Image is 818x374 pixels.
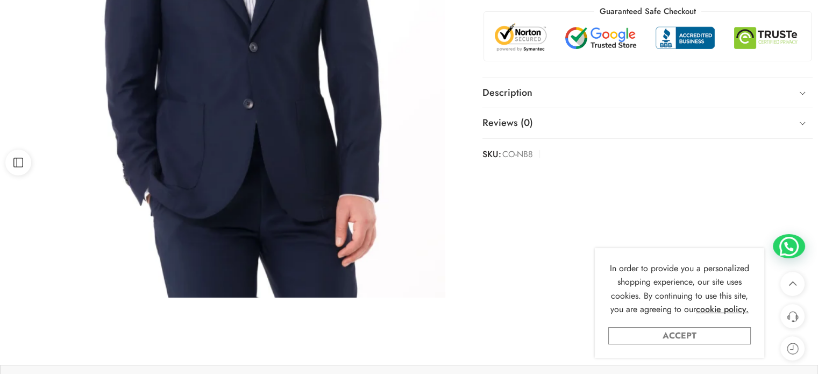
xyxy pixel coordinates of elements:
[482,78,813,108] a: Description
[492,23,803,53] img: Trust
[608,327,751,344] a: Accept
[610,262,749,316] span: In order to provide you a personalized shopping experience, our site uses cookies. By continuing ...
[482,147,501,163] strong: SKU:
[696,302,749,316] a: cookie policy.
[482,108,813,138] a: Reviews (0)
[502,147,533,163] span: CO-NB8
[594,6,701,17] legend: Guaranteed Safe Checkout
